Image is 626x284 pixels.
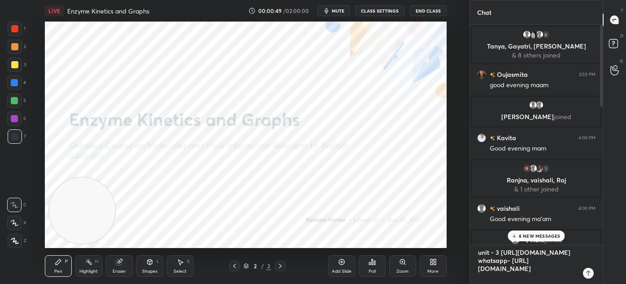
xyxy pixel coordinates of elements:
div: X [7,216,26,230]
div: Add Slide [332,269,352,274]
div: 6 [7,111,26,126]
h6: Oujasmita [495,70,528,79]
div: 3:59 PM [579,72,596,77]
div: P [65,259,68,264]
div: Poll [369,269,376,274]
div: 1 [8,22,26,36]
div: 8 [541,30,550,39]
img: no-rating-badge.077c3623.svg [490,206,495,211]
p: 8 NEW MESSAGES [519,233,561,239]
div: 2 [8,40,26,54]
div: Good evening mam [490,144,596,153]
div: / [261,263,264,269]
div: H [95,259,98,264]
p: G [620,58,623,64]
div: L [156,259,159,264]
div: 4:00 PM [578,206,596,211]
p: & 8 others joined [478,52,595,59]
div: S [187,259,190,264]
div: Shapes [142,269,157,274]
p: Chat [470,0,499,24]
div: Zoom [396,269,409,274]
button: CLASS SETTINGS [355,5,404,16]
div: LIVE [45,5,64,16]
div: 2 [266,262,271,270]
div: Highlight [79,269,98,274]
img: default.png [529,101,538,110]
div: More [427,269,439,274]
div: 3 [8,58,26,72]
div: Good evening ma'am [490,215,596,224]
div: 5 [7,93,26,108]
div: C [7,198,26,212]
span: joined [554,112,571,121]
p: T [621,7,623,14]
div: good evening maam [490,81,596,90]
p: Ranjna, vaishali, Raj [478,177,595,184]
img: 673adc6cba3c484b9d0bf43f377e5ac4.jpg [477,70,486,79]
div: 2 [251,263,260,269]
img: default.png [522,30,531,39]
div: 4 [7,75,26,90]
h6: Kavita [495,133,516,142]
p: Tanya, Gayatri, [PERSON_NAME] [478,43,595,50]
img: default.png [535,30,544,39]
p: [PERSON_NAME] [478,113,595,120]
div: Z [8,234,26,248]
div: 1 [541,164,550,173]
div: 4:00 PM [578,135,596,141]
textarea: unit - 3 [URL][DOMAIN_NAME] whatsapp- [URL][DOMAIN_NAME] [477,245,578,284]
span: Aditi [530,236,545,244]
button: End Class [410,5,447,16]
div: 7 [8,129,26,144]
h4: Enzyme Kinetics and Graphs [67,7,149,15]
p: D [620,32,623,39]
button: mute [317,5,350,16]
div: Eraser [113,269,126,274]
div: Select [174,269,187,274]
img: default.png [535,101,544,110]
img: 90420e29a35046579e67bc20bbf1da70.jpg [477,133,486,142]
img: 1dda82f30b45410ab9743b45f1a9c9d0.jpg [529,30,538,39]
h6: vaishali [495,204,520,213]
img: default.png [477,204,486,213]
p: & 1 other joined [478,186,595,193]
img: default.png [529,164,538,173]
img: 6cbcb0746ce84c6882c1aec0b65d7894.jpg [535,164,544,173]
span: joined [545,236,562,244]
img: no-rating-badge.077c3623.svg [490,136,495,141]
img: no-rating-badge.077c3623.svg [490,72,495,77]
img: 3 [522,164,531,173]
div: Pen [54,269,62,274]
div: grid [470,25,603,245]
span: mute [332,8,344,14]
